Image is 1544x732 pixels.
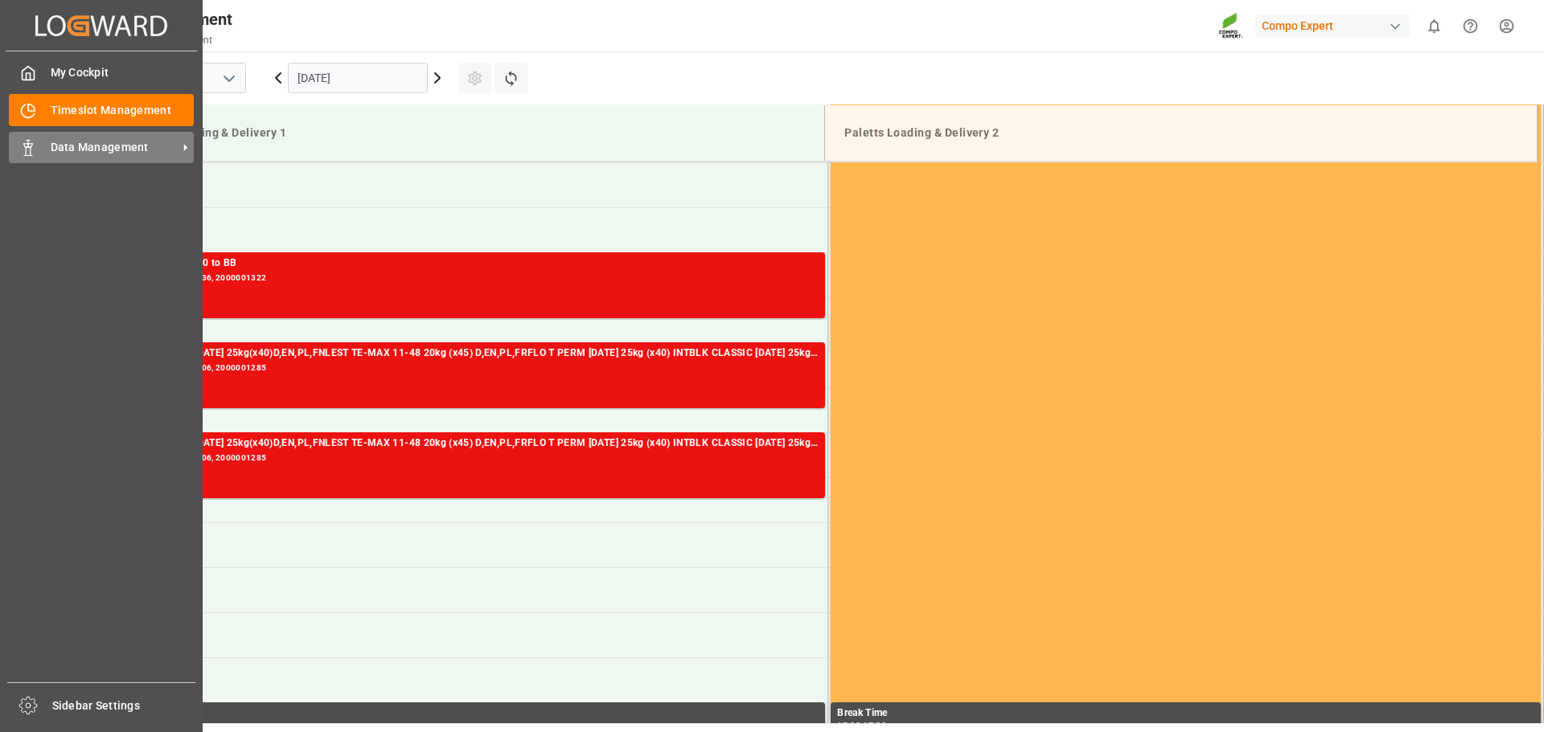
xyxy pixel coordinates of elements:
a: Timeslot Management [9,94,194,125]
div: Break Time [837,705,1534,722]
span: Timeslot Management [51,102,195,119]
a: My Cockpit [9,57,194,88]
button: Help Center [1452,8,1489,44]
button: open menu [216,66,240,91]
div: 17:00 [837,722,860,729]
span: My Cockpit [51,64,195,81]
img: Screenshot%202023-09-29%20at%2010.02.21.png_1712312052.png [1218,12,1244,40]
div: Main ref : 6100001636, 2000001322 [121,272,819,285]
div: 17:30 [863,722,886,729]
button: Compo Expert [1255,10,1416,41]
div: Main ref : 6100001706, 2000001285 [121,362,819,375]
button: show 0 new notifications [1416,8,1452,44]
span: Sidebar Settings [52,697,196,714]
input: DD.MM.YYYY [288,63,428,93]
div: Compo Expert [1255,14,1410,38]
div: Paletts Loading & Delivery 1 [125,118,811,148]
div: Main ref : 6100001706, 2000001285 [121,452,819,465]
div: Paletts Loading & Delivery 2 [838,118,1524,148]
div: BLK PREMIUM [DATE] 25kg(x40)D,EN,PL,FNLEST TE-MAX 11-48 20kg (x45) D,EN,PL,FRFLO T PERM [DATE] 25... [121,346,819,362]
span: Data Management [51,139,178,156]
div: Break Time [121,705,819,722]
div: - [860,722,863,729]
div: Granubor Natur 1,0 to BB [121,256,819,272]
div: BLK PREMIUM [DATE] 25kg(x40)D,EN,PL,FNLEST TE-MAX 11-48 20kg (x45) D,EN,PL,FRFLO T PERM [DATE] 25... [121,436,819,452]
